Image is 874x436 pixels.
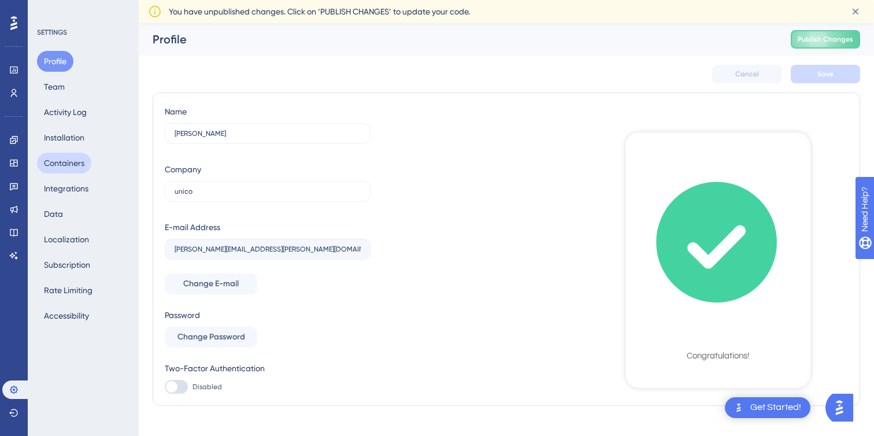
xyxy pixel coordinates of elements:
[165,105,187,119] div: Name
[625,132,810,388] div: Checklist Container
[750,401,801,414] div: Get Started!
[37,204,70,224] button: Data
[798,35,853,44] span: Publish Changes
[37,102,94,123] button: Activity Log
[37,305,96,326] button: Accessibility
[725,397,810,418] div: Open Get Started! checklist
[165,308,371,322] div: Password
[37,178,95,199] button: Integrations
[37,28,131,37] div: SETTINGS
[165,327,257,348] button: Change Password
[37,229,96,250] button: Localization
[817,69,834,79] span: Save
[687,350,749,362] div: Congratulations!
[165,361,371,375] div: Two-Factor Authentication
[37,280,99,301] button: Rate Limiting
[37,254,97,275] button: Subscription
[37,76,72,97] button: Team
[825,390,860,425] iframe: UserGuiding AI Assistant Launcher
[175,245,361,253] input: E-mail Address
[175,130,361,138] input: Name Surname
[712,65,782,83] button: Cancel
[654,329,783,345] div: Checklist Completed
[169,5,470,19] span: You have unpublished changes. Click on ‘PUBLISH CHANGES’ to update your code.
[27,3,72,17] span: Need Help?
[37,153,91,173] button: Containers
[625,132,810,385] div: checklist loading
[791,65,860,83] button: Save
[735,69,759,79] span: Cancel
[153,31,762,47] div: Profile
[192,382,222,391] span: Disabled
[37,127,91,148] button: Installation
[175,187,361,195] input: Company Name
[165,162,201,176] div: Company
[732,401,746,415] img: launcher-image-alternative-text
[37,51,73,72] button: Profile
[177,330,245,344] span: Change Password
[183,277,239,291] span: Change E-mail
[791,30,860,49] button: Publish Changes
[165,274,257,294] button: Change E-mail
[165,220,220,234] div: E-mail Address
